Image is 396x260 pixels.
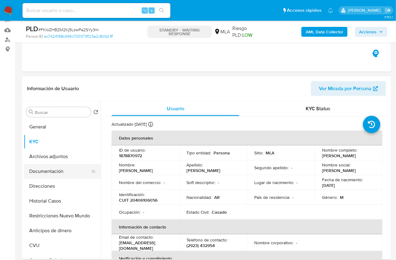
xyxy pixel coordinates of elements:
p: [PERSON_NAME] [119,168,153,173]
p: Email de contacto : [119,234,153,240]
p: jian.marin@mercadolibre.com [348,7,383,13]
button: Volver al orden por defecto [93,110,98,116]
p: MLA [266,150,274,156]
span: LOW [242,31,252,39]
p: Nombre del comercio : [119,180,161,185]
div: MLA [214,28,230,35]
p: AR [214,195,220,200]
p: Nombre completo : [322,147,357,153]
p: Apellido : [187,162,203,168]
p: Soft descriptor : [187,180,216,185]
p: Nombre social : [322,162,350,168]
p: ID de usuario : [119,147,145,153]
p: Casado [212,209,227,215]
th: Información de contacto [112,220,382,234]
b: Person ID [26,34,43,39]
button: AML Data Collector [301,27,348,37]
p: Lugar de nacimiento : [254,180,294,185]
p: Estado Civil : [187,209,210,215]
span: Accesos rápidos [287,7,322,14]
button: Ver Mirada por Persona [311,81,386,96]
button: Restricciones Nuevo Mundo [24,208,101,223]
p: Identificación : [119,192,145,197]
span: Riesgo PLD: [232,25,266,38]
p: Teléfono de contacto : [187,237,228,243]
p: Tipo entidad : [187,150,211,156]
p: Segundo apellido : [254,165,288,170]
p: [EMAIL_ADDRESS][DOMAIN_NAME] [119,240,169,251]
p: Actualizado [DATE] [112,121,147,127]
p: 1878870972 [119,153,142,158]
button: Anticipos de dinero [24,223,101,238]
span: Ver Mirada por Persona [319,81,372,96]
span: Acciones [359,27,377,37]
p: Ocupación : [119,209,141,215]
button: CVU [24,238,101,253]
a: ec7424198c349c700373f123a2cfb13d [44,34,113,39]
button: Documentación [24,164,96,179]
p: M [340,195,344,200]
button: Acciones [355,27,387,37]
span: 3.152.1 [384,15,393,19]
span: Usuario [167,105,184,112]
p: [PERSON_NAME] [322,168,356,173]
h1: Información de Usuario [27,86,79,92]
b: PLD [26,24,38,34]
button: Buscar [29,110,34,115]
p: Persona [214,150,230,156]
span: KYC Status [306,105,331,112]
p: País de residencia : [254,195,290,200]
p: STANDBY - WAITING RESPONSE [147,26,212,38]
p: - [143,209,144,215]
p: [PERSON_NAME] [322,153,356,158]
p: Nombre corporativo : [254,240,293,245]
input: Buscar [35,110,88,115]
b: AML Data Collector [306,27,343,37]
button: KYC [24,134,101,149]
button: Direcciones [24,179,101,194]
input: Buscar usuario o caso... [22,6,170,15]
span: s [151,7,153,13]
span: ⌥ [142,7,147,13]
p: CUIT 20406106056 [119,197,157,203]
p: Sitio : [254,150,263,156]
p: Género : [322,195,337,200]
p: - [296,240,297,245]
p: - [218,180,219,185]
button: Archivos adjuntos [24,149,101,164]
p: - [291,165,292,170]
a: Salir [385,7,391,14]
p: - [296,180,298,185]
p: - [164,180,165,185]
p: [PERSON_NAME] [187,168,221,173]
p: (2923) 432954 [187,243,215,248]
a: Notificaciones [328,8,333,13]
span: # FKloZHBZM2Kj5LswPa2SYy3m [38,27,99,33]
p: Nacionalidad : [187,195,212,200]
button: Historial Casos [24,194,101,208]
p: Nombre : [119,162,135,168]
p: Fecha de nacimiento : [322,177,363,182]
button: General [24,120,101,134]
p: [DATE] [322,182,335,188]
p: - [292,195,294,200]
th: Datos personales [112,131,382,145]
button: search-icon [155,6,168,15]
